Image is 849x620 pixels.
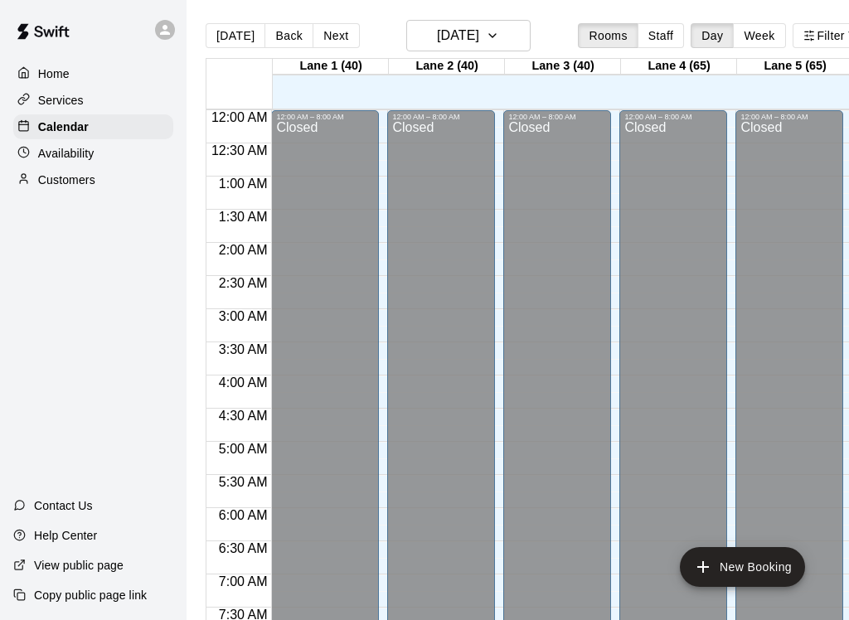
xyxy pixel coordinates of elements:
div: Lane 4 (65) [621,59,737,75]
button: [DATE] [406,20,531,51]
a: Calendar [13,114,173,139]
a: Services [13,88,173,113]
p: Copy public page link [34,587,147,603]
span: 2:30 AM [215,276,272,290]
p: Calendar [38,119,89,135]
span: 6:30 AM [215,541,272,555]
a: Customers [13,167,173,192]
p: View public page [34,557,124,574]
button: Staff [638,23,685,48]
a: Home [13,61,173,86]
p: Home [38,65,70,82]
span: 2:00 AM [215,243,272,257]
div: Lane 3 (40) [505,59,621,75]
div: 12:00 AM – 8:00 AM [624,113,722,121]
span: 3:30 AM [215,342,272,356]
span: 1:30 AM [215,210,272,224]
span: 3:00 AM [215,309,272,323]
div: 12:00 AM – 8:00 AM [508,113,606,121]
div: 12:00 AM – 8:00 AM [392,113,490,121]
button: Next [313,23,359,48]
p: Services [38,92,84,109]
div: Lane 1 (40) [273,59,389,75]
button: Back [264,23,313,48]
span: 4:30 AM [215,409,272,423]
span: 5:30 AM [215,475,272,489]
span: 5:00 AM [215,442,272,456]
span: 12:00 AM [207,110,272,124]
span: 4:00 AM [215,375,272,390]
button: add [680,547,805,587]
button: [DATE] [206,23,265,48]
a: Availability [13,141,173,166]
div: Lane 2 (40) [389,59,505,75]
button: Rooms [578,23,638,48]
span: 1:00 AM [215,177,272,191]
p: Availability [38,145,95,162]
span: 12:30 AM [207,143,272,157]
button: Week [733,23,785,48]
p: Customers [38,172,95,188]
p: Contact Us [34,497,93,514]
h6: [DATE] [437,24,479,47]
span: 7:00 AM [215,574,272,589]
span: 6:00 AM [215,508,272,522]
button: Day [691,23,734,48]
div: 12:00 AM – 8:00 AM [276,113,374,121]
div: 12:00 AM – 8:00 AM [740,113,838,121]
p: Help Center [34,527,97,544]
